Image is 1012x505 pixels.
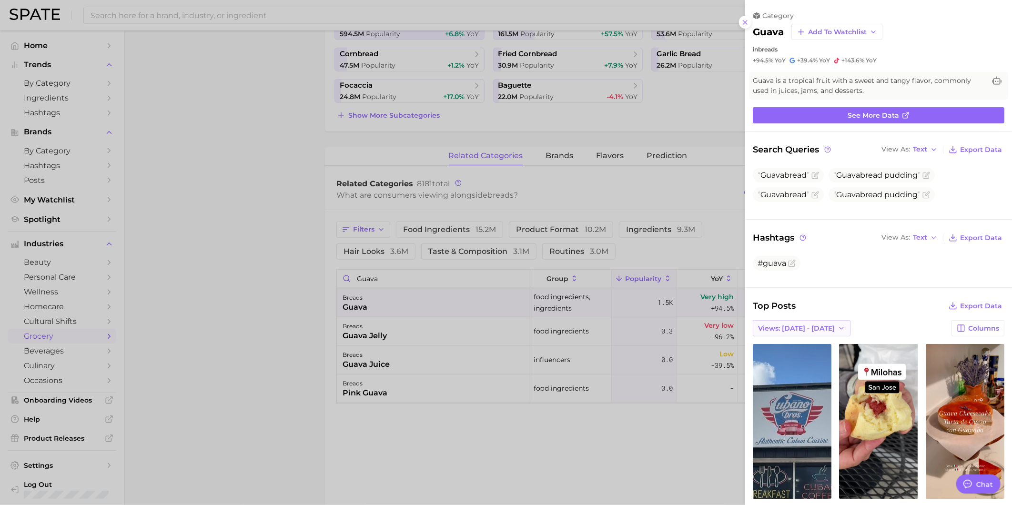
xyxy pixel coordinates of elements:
[811,191,819,199] button: Flag as miscategorized or irrelevant
[913,235,927,240] span: Text
[960,234,1002,242] span: Export Data
[808,28,867,36] span: Add to Watchlist
[819,57,830,64] span: YoY
[841,57,864,64] span: +143.6%
[753,57,773,64] span: +94.5%
[753,299,796,313] span: Top Posts
[762,11,794,20] span: category
[866,57,877,64] span: YoY
[753,46,1004,53] div: in
[758,46,778,53] span: breads
[833,190,921,199] span: bread pudding
[848,111,899,120] span: See more data
[836,171,860,180] span: Guava
[753,107,1004,123] a: See more data
[758,190,810,199] span: bread
[788,260,796,267] button: Flag as miscategorized or irrelevant
[951,320,1004,336] button: Columns
[922,172,930,179] button: Flag as miscategorized or irrelevant
[833,171,921,180] span: bread pudding
[946,231,1004,244] button: Export Data
[758,324,835,333] span: Views: [DATE] - [DATE]
[811,172,819,179] button: Flag as miscategorized or irrelevant
[753,26,784,38] h2: guava
[836,190,860,199] span: Guava
[758,171,810,180] span: bread
[797,57,818,64] span: +39.4%
[753,320,850,336] button: Views: [DATE] - [DATE]
[879,143,940,156] button: View AsText
[753,231,808,244] span: Hashtags
[946,299,1004,313] button: Export Data
[760,171,784,180] span: Guava
[881,235,910,240] span: View As
[922,191,930,199] button: Flag as miscategorized or irrelevant
[946,143,1004,156] button: Export Data
[760,190,784,199] span: Guava
[960,146,1002,154] span: Export Data
[753,76,985,96] span: Guava is a tropical fruit with a sweet and tangy flavor, commonly used in juices, jams, and desse...
[753,143,832,156] span: Search Queries
[913,147,927,152] span: Text
[775,57,786,64] span: YoY
[758,259,786,268] span: #guava
[968,324,999,333] span: Columns
[960,302,1002,310] span: Export Data
[791,24,882,40] button: Add to Watchlist
[879,232,940,244] button: View AsText
[881,147,910,152] span: View As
